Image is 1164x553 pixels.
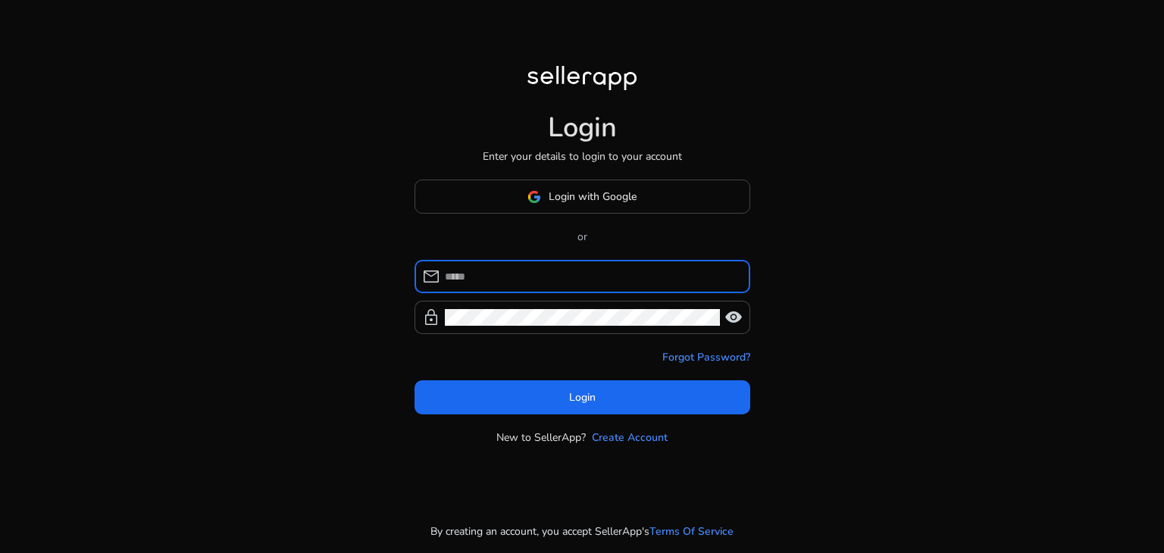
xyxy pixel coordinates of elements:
button: Login with Google [415,180,750,214]
a: Forgot Password? [662,349,750,365]
a: Create Account [592,430,668,445]
img: google-logo.svg [527,190,541,204]
p: or [415,229,750,245]
button: Login [415,380,750,414]
h1: Login [548,111,617,144]
a: Terms Of Service [649,523,734,539]
span: lock [422,308,440,326]
p: Enter your details to login to your account [483,148,682,164]
span: Login with Google [549,189,637,205]
span: visibility [724,308,743,326]
p: New to SellerApp? [496,430,586,445]
span: mail [422,267,440,286]
span: Login [569,389,596,405]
